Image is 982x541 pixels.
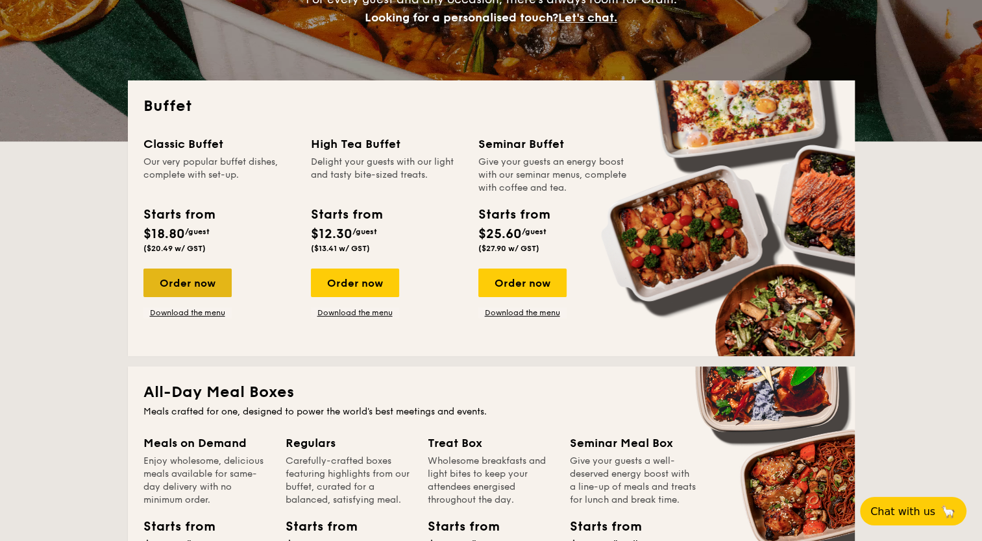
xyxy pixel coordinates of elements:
div: Enjoy wholesome, delicious meals available for same-day delivery with no minimum order. [143,455,270,507]
span: Let's chat. [558,10,617,25]
span: /guest [522,227,546,236]
div: Seminar Buffet [478,135,630,153]
span: ($13.41 w/ GST) [311,244,370,253]
span: 🦙 [940,504,956,519]
div: Regulars [286,434,412,452]
div: Starts from [286,517,344,536]
div: Meals on Demand [143,434,270,452]
div: Delight your guests with our light and tasty bite-sized treats. [311,156,463,195]
div: Treat Box [428,434,554,452]
span: /guest [352,227,377,236]
div: Order now [478,269,567,297]
div: Seminar Meal Box [570,434,696,452]
h2: Buffet [143,96,839,117]
a: Download the menu [143,307,232,318]
span: $12.30 [311,226,352,242]
span: ($27.90 w/ GST) [478,244,539,253]
div: High Tea Buffet [311,135,463,153]
div: Classic Buffet [143,135,295,153]
span: Chat with us [870,505,935,518]
div: Order now [311,269,399,297]
div: Wholesome breakfasts and light bites to keep your attendees energised throughout the day. [428,455,554,507]
div: Give your guests a well-deserved energy boost with a line-up of meals and treats for lunch and br... [570,455,696,507]
h2: All-Day Meal Boxes [143,382,839,403]
div: Starts from [570,517,628,536]
div: Order now [143,269,232,297]
span: /guest [185,227,210,236]
div: Starts from [143,517,202,536]
a: Download the menu [478,307,567,318]
button: Chat with us🦙 [860,497,966,525]
div: Give your guests an energy boost with our seminar menus, complete with coffee and tea. [478,156,630,195]
span: $25.60 [478,226,522,242]
div: Carefully-crafted boxes featuring highlights from our buffet, curated for a balanced, satisfying ... [286,455,412,507]
div: Starts from [478,205,549,224]
span: $18.80 [143,226,185,242]
div: Starts from [143,205,214,224]
div: Meals crafted for one, designed to power the world's best meetings and events. [143,405,839,418]
a: Download the menu [311,307,399,318]
div: Starts from [428,517,486,536]
div: Starts from [311,205,382,224]
span: Looking for a personalised touch? [365,10,558,25]
span: ($20.49 w/ GST) [143,244,206,253]
div: Our very popular buffet dishes, complete with set-up. [143,156,295,195]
